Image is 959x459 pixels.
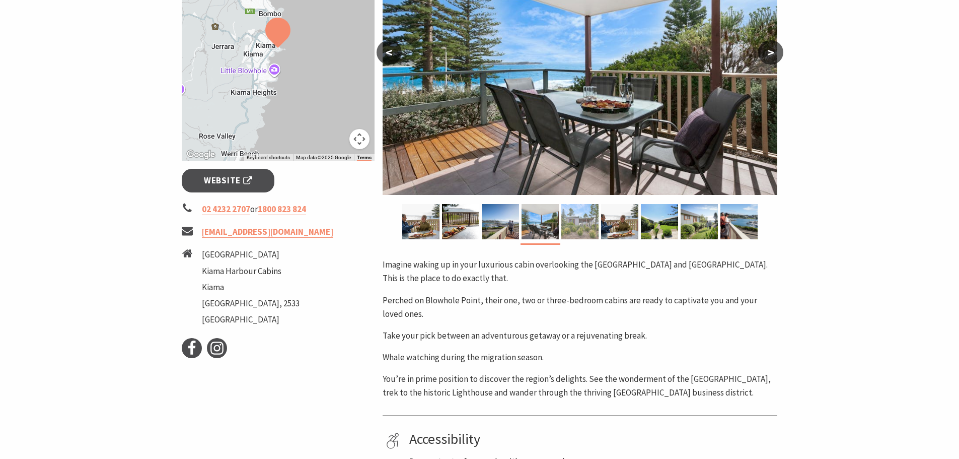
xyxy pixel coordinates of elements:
[202,226,333,238] a: [EMAIL_ADDRESS][DOMAIN_NAME]
[402,204,439,239] img: Couple toast
[349,129,370,149] button: Map camera controls
[383,351,777,364] p: Whale watching during the migration season.
[202,297,300,310] li: [GEOGRAPHIC_DATA], 2533
[202,313,300,326] li: [GEOGRAPHIC_DATA]
[409,431,774,448] h4: Accessibility
[357,155,372,161] a: Terms (opens in new tab)
[601,204,638,239] img: Couple toast
[681,204,718,239] img: Side cabin
[184,148,217,161] a: Click to see this area on Google Maps
[641,204,678,239] img: Kiama Harbour Cabins
[182,169,275,192] a: Website
[202,281,300,294] li: Kiama
[377,40,402,64] button: <
[383,258,777,285] p: Imagine waking up in your luxurious cabin overlooking the [GEOGRAPHIC_DATA] and [GEOGRAPHIC_DATA]...
[204,174,252,187] span: Website
[202,204,250,215] a: 02 4232 2707
[383,294,777,321] p: Perched on Blowhole Point, their one, two or three-bedroom cabins are ready to captivate you and ...
[522,204,559,239] img: Private balcony, ocean views
[258,204,306,215] a: 1800 823 824
[383,372,777,400] p: You’re in prime position to discover the region’s delights. See the wonderment of the [GEOGRAPHIC...
[720,204,758,239] img: Large deck, harbour views, couple
[182,203,375,216] li: or
[482,204,519,239] img: Large deck harbour
[758,40,783,64] button: >
[202,248,300,261] li: [GEOGRAPHIC_DATA]
[202,265,300,278] li: Kiama Harbour Cabins
[296,155,351,160] span: Map data ©2025 Google
[184,148,217,161] img: Google
[247,154,290,161] button: Keyboard shortcuts
[561,204,599,239] img: Exterior at Kiama Harbour Cabins
[442,204,479,239] img: Deck ocean view
[383,329,777,343] p: Take your pick between an adventurous getaway or a rejuvenating break.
